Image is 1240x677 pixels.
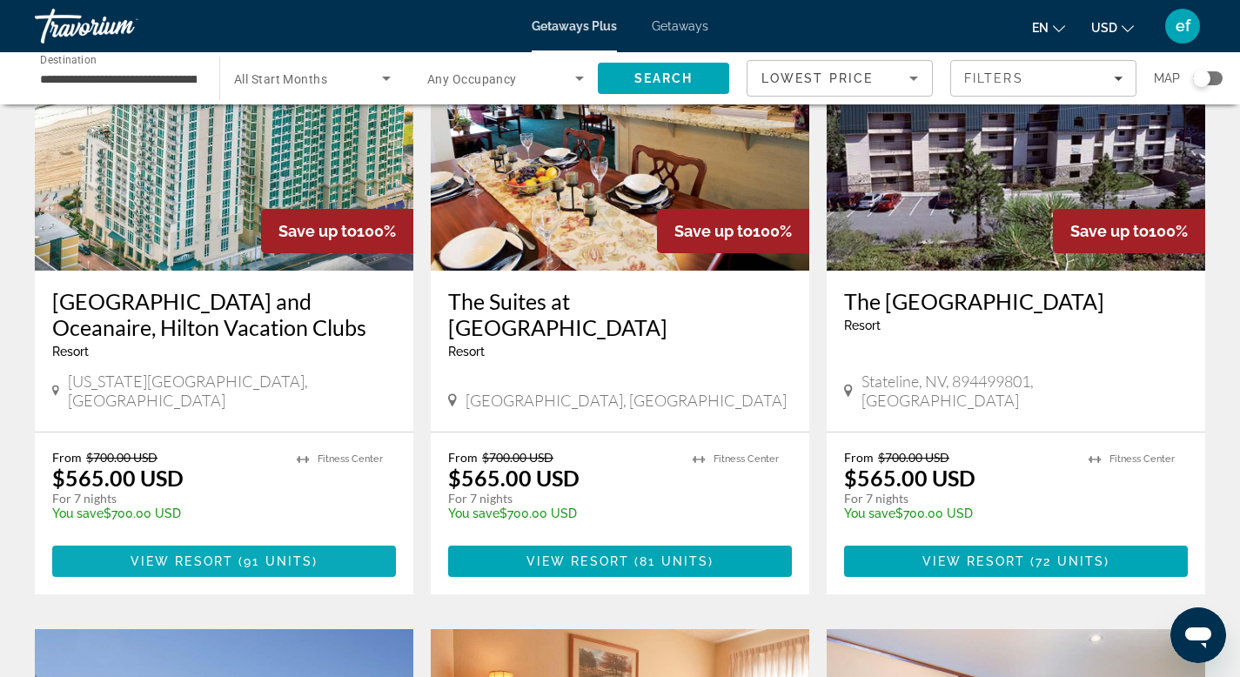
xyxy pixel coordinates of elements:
span: [GEOGRAPHIC_DATA], [GEOGRAPHIC_DATA] [466,391,787,410]
a: The Suites at [GEOGRAPHIC_DATA] [448,288,792,340]
span: ( ) [233,554,318,568]
p: $700.00 USD [844,506,1071,520]
span: en [1032,21,1049,35]
p: $700.00 USD [52,506,279,520]
span: Fitness Center [1109,453,1175,465]
button: View Resort(91 units) [52,546,396,577]
span: You save [844,506,895,520]
p: For 7 nights [52,491,279,506]
span: Fitness Center [714,453,779,465]
span: Save up to [1070,222,1149,240]
span: View Resort [922,554,1025,568]
span: View Resort [131,554,233,568]
button: Change currency [1091,15,1134,40]
span: USD [1091,21,1117,35]
a: The [GEOGRAPHIC_DATA] [844,288,1188,314]
a: Travorium [35,3,209,49]
button: Filters [950,60,1136,97]
span: Resort [448,345,485,359]
span: All Start Months [234,72,327,86]
span: Filters [964,71,1023,85]
a: Getaways [652,19,708,33]
span: Map [1154,66,1180,90]
span: Any Occupancy [427,72,517,86]
span: Resort [52,345,89,359]
mat-select: Sort by [761,68,918,89]
div: 100% [261,209,413,253]
button: View Resort(72 units) [844,546,1188,577]
p: For 7 nights [844,491,1071,506]
p: $565.00 USD [448,465,580,491]
p: $700.00 USD [448,506,675,520]
a: [GEOGRAPHIC_DATA] and Oceanaire, Hilton Vacation Clubs [52,288,396,340]
button: Search [598,63,729,94]
div: 100% [1053,209,1205,253]
span: You save [448,506,499,520]
span: 81 units [640,554,708,568]
span: 91 units [244,554,312,568]
span: Save up to [278,222,357,240]
p: $565.00 USD [844,465,975,491]
span: From [844,450,874,465]
input: Select destination [40,69,197,90]
span: ef [1176,17,1190,35]
button: User Menu [1160,8,1205,44]
span: 72 units [1036,554,1104,568]
div: 100% [657,209,809,253]
span: From [52,450,82,465]
p: For 7 nights [448,491,675,506]
span: Fitness Center [318,453,383,465]
span: ( ) [1025,554,1109,568]
iframe: Button to launch messaging window [1170,607,1226,663]
span: From [448,450,478,465]
span: Resort [844,318,881,332]
span: Stateline, NV, 894499801, [GEOGRAPHIC_DATA] [861,372,1188,410]
button: Change language [1032,15,1065,40]
span: Search [634,71,694,85]
span: You save [52,506,104,520]
a: Getaways Plus [532,19,617,33]
span: $700.00 USD [482,450,553,465]
button: View Resort(81 units) [448,546,792,577]
span: $700.00 USD [86,450,158,465]
span: ( ) [629,554,714,568]
span: Destination [40,53,97,65]
span: View Resort [526,554,629,568]
p: $565.00 USD [52,465,184,491]
span: $700.00 USD [878,450,949,465]
span: [US_STATE][GEOGRAPHIC_DATA], [GEOGRAPHIC_DATA] [68,372,396,410]
span: Save up to [674,222,753,240]
span: Lowest Price [761,71,873,85]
